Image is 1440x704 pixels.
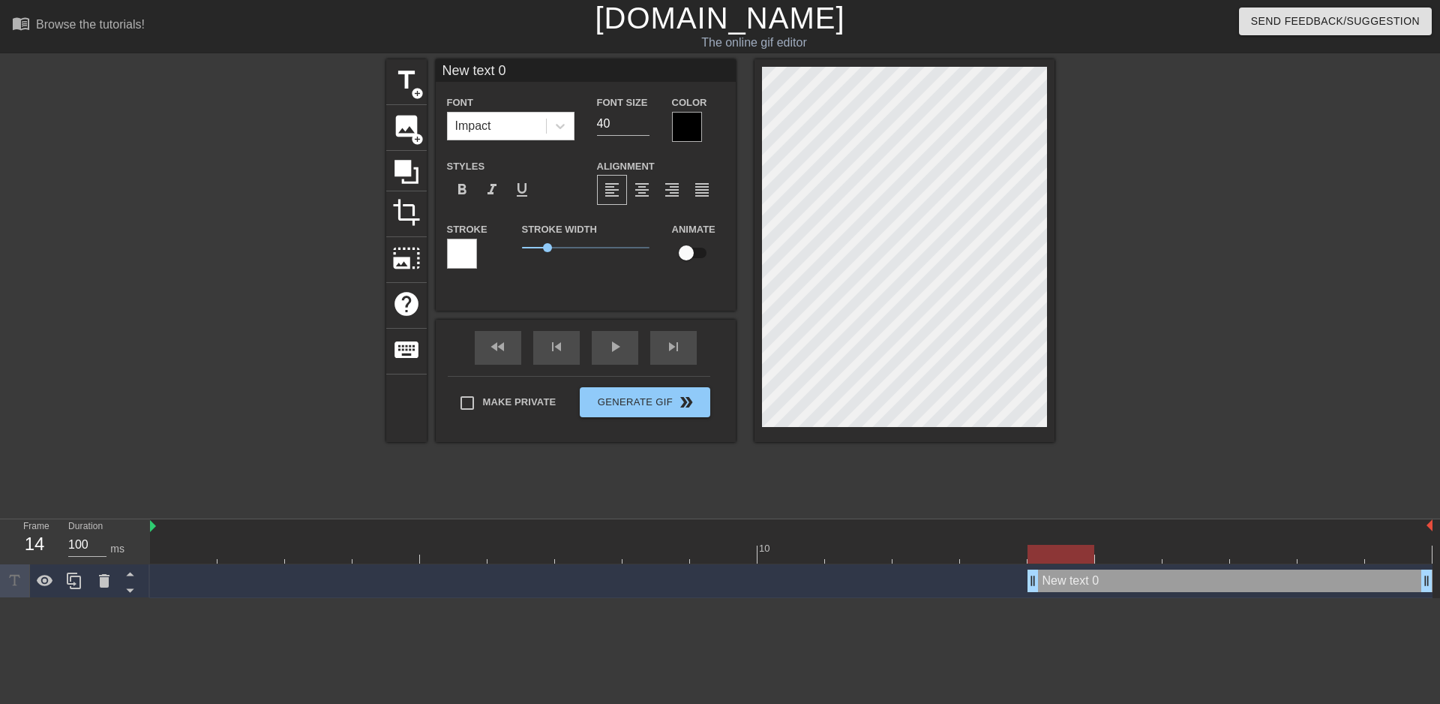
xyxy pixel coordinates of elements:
[664,338,682,356] span: skip_next
[580,387,709,417] button: Generate Gif
[392,290,421,318] span: help
[522,222,597,237] label: Stroke Width
[597,159,655,174] label: Alignment
[483,181,501,199] span: format_italic
[489,338,507,356] span: fast_rewind
[447,222,487,237] label: Stroke
[110,541,124,557] div: ms
[1025,573,1040,588] span: drag_handle
[606,338,624,356] span: play_arrow
[12,14,145,38] a: Browse the tutorials!
[1251,12,1420,31] span: Send Feedback/Suggestion
[392,244,421,272] span: photo_size_select_large
[411,133,424,146] span: add_circle
[603,181,621,199] span: format_align_left
[513,181,531,199] span: format_underline
[1426,519,1432,531] img: bound-end.png
[483,395,556,410] span: Make Private
[392,335,421,364] span: keyboard
[453,181,471,199] span: format_bold
[392,198,421,227] span: crop
[23,531,46,558] div: 14
[586,393,703,411] span: Generate Gif
[447,95,473,110] label: Font
[68,522,103,531] label: Duration
[36,18,145,31] div: Browse the tutorials!
[12,519,57,563] div: Frame
[693,181,711,199] span: format_align_justify
[597,95,648,110] label: Font Size
[12,14,30,32] span: menu_book
[547,338,565,356] span: skip_previous
[595,2,844,35] a: [DOMAIN_NAME]
[1419,573,1434,588] span: drag_handle
[672,222,715,237] label: Animate
[1239,8,1432,35] button: Send Feedback/Suggestion
[411,87,424,100] span: add_circle
[487,34,1021,52] div: The online gif editor
[392,112,421,140] span: image
[455,117,491,135] div: Impact
[633,181,651,199] span: format_align_center
[672,95,707,110] label: Color
[759,541,772,556] div: 10
[392,66,421,95] span: title
[447,159,485,174] label: Styles
[677,393,695,411] span: double_arrow
[663,181,681,199] span: format_align_right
